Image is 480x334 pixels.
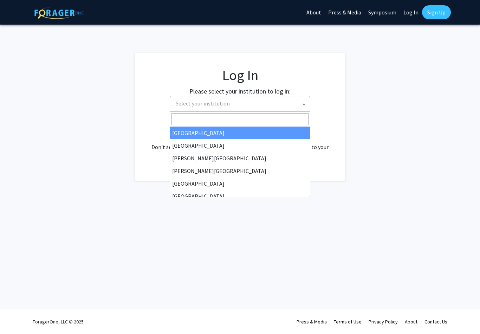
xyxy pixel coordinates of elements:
[405,319,417,325] a: About
[297,319,327,325] a: Press & Media
[149,126,331,160] div: No account? . Don't see your institution? about bringing ForagerOne to your institution.
[33,309,84,334] div: ForagerOne, LLC © 2025
[369,319,398,325] a: Privacy Policy
[170,139,310,152] li: [GEOGRAPHIC_DATA]
[170,152,310,165] li: [PERSON_NAME][GEOGRAPHIC_DATA]
[34,7,84,19] img: ForagerOne Logo
[170,177,310,190] li: [GEOGRAPHIC_DATA]
[149,67,331,84] h1: Log In
[424,319,447,325] a: Contact Us
[170,190,310,203] li: [GEOGRAPHIC_DATA]
[176,100,230,107] span: Select your institution
[170,127,310,139] li: [GEOGRAPHIC_DATA]
[173,96,310,111] span: Select your institution
[334,319,362,325] a: Terms of Use
[422,5,451,19] a: Sign Up
[171,113,309,125] input: Search
[170,96,310,112] span: Select your institution
[189,86,291,96] label: Please select your institution to log in:
[170,165,310,177] li: [PERSON_NAME][GEOGRAPHIC_DATA]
